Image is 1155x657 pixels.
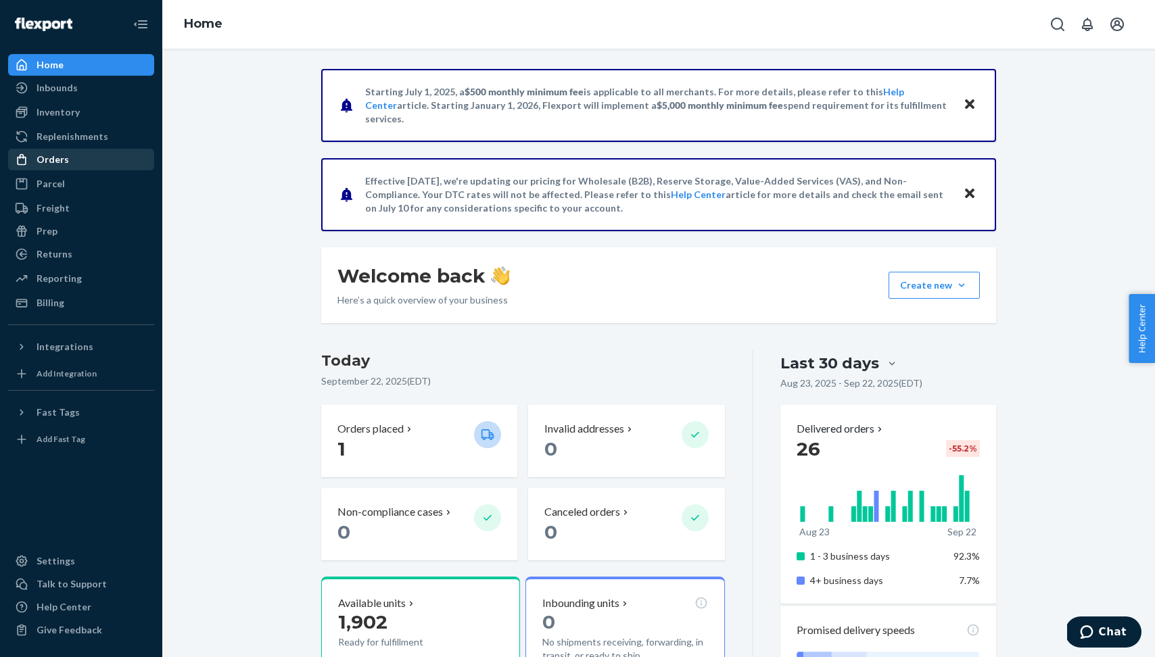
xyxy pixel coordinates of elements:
[8,401,154,423] button: Fast Tags
[8,54,154,76] a: Home
[8,619,154,641] button: Give Feedback
[365,85,950,126] p: Starting July 1, 2025, a is applicable to all merchants. For more details, please refer to this a...
[127,11,154,38] button: Close Navigation
[8,197,154,219] a: Freight
[1129,294,1155,363] button: Help Center
[491,266,510,285] img: hand-wave emoji
[810,550,943,563] p: 1 - 3 business days
[37,406,80,419] div: Fast Tags
[337,504,443,520] p: Non-compliance cases
[337,293,510,307] p: Here’s a quick overview of your business
[321,350,725,372] h3: Today
[528,405,724,477] button: Invalid addresses 0
[542,595,619,611] p: Inbounding units
[8,363,154,385] a: Add Integration
[780,353,879,374] div: Last 30 days
[671,189,726,200] a: Help Center
[37,105,80,119] div: Inventory
[321,488,517,560] button: Non-compliance cases 0
[8,77,154,99] a: Inbounds
[37,201,70,215] div: Freight
[37,296,64,310] div: Billing
[953,550,980,562] span: 92.3%
[797,421,885,437] button: Delivered orders
[337,264,510,288] h1: Welcome back
[657,99,783,111] span: $5,000 monthly minimum fee
[1044,11,1071,38] button: Open Search Box
[8,149,154,170] a: Orders
[959,575,980,586] span: 7.7%
[37,177,65,191] div: Parcel
[544,437,557,460] span: 0
[337,520,350,543] span: 0
[1074,11,1101,38] button: Open notifications
[1104,11,1131,38] button: Open account menu
[961,185,979,204] button: Close
[1067,616,1141,650] iframe: Opens a widget where you can chat to one of our agents
[37,368,97,379] div: Add Integration
[338,595,406,611] p: Available units
[37,600,91,614] div: Help Center
[8,596,154,618] a: Help Center
[37,130,108,143] div: Replenishments
[8,573,154,595] button: Talk to Support
[797,437,820,460] span: 26
[337,421,404,437] p: Orders placed
[465,86,584,97] span: $500 monthly minimum fee
[338,635,463,649] p: Ready for fulfillment
[8,268,154,289] a: Reporting
[946,440,980,457] div: -55.2 %
[37,272,82,285] div: Reporting
[8,292,154,314] a: Billing
[8,429,154,450] a: Add Fast Tag
[8,336,154,358] button: Integrations
[8,126,154,147] a: Replenishments
[528,488,724,560] button: Canceled orders 0
[544,504,620,520] p: Canceled orders
[173,5,233,44] ol: breadcrumbs
[365,174,950,215] p: Effective [DATE], we're updating our pricing for Wholesale (B2B), Reserve Storage, Value-Added Se...
[797,623,915,638] p: Promised delivery speeds
[542,610,555,633] span: 0
[544,421,624,437] p: Invalid addresses
[8,243,154,265] a: Returns
[8,550,154,572] a: Settings
[321,374,725,388] p: September 22, 2025 ( EDT )
[37,433,85,445] div: Add Fast Tag
[8,220,154,242] a: Prep
[15,18,72,31] img: Flexport logo
[37,153,69,166] div: Orders
[338,610,387,633] span: 1,902
[37,623,102,637] div: Give Feedback
[37,81,78,95] div: Inbounds
[37,577,107,591] div: Talk to Support
[889,272,980,299] button: Create new
[8,173,154,195] a: Parcel
[184,16,222,31] a: Home
[961,95,979,115] button: Close
[799,525,830,539] p: Aug 23
[544,520,557,543] span: 0
[37,247,72,261] div: Returns
[947,525,976,539] p: Sep 22
[8,101,154,123] a: Inventory
[37,224,57,238] div: Prep
[37,554,75,568] div: Settings
[321,405,517,477] button: Orders placed 1
[337,437,346,460] span: 1
[780,376,922,390] p: Aug 23, 2025 - Sep 22, 2025 ( EDT )
[810,574,943,587] p: 4+ business days
[37,340,93,354] div: Integrations
[37,58,64,72] div: Home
